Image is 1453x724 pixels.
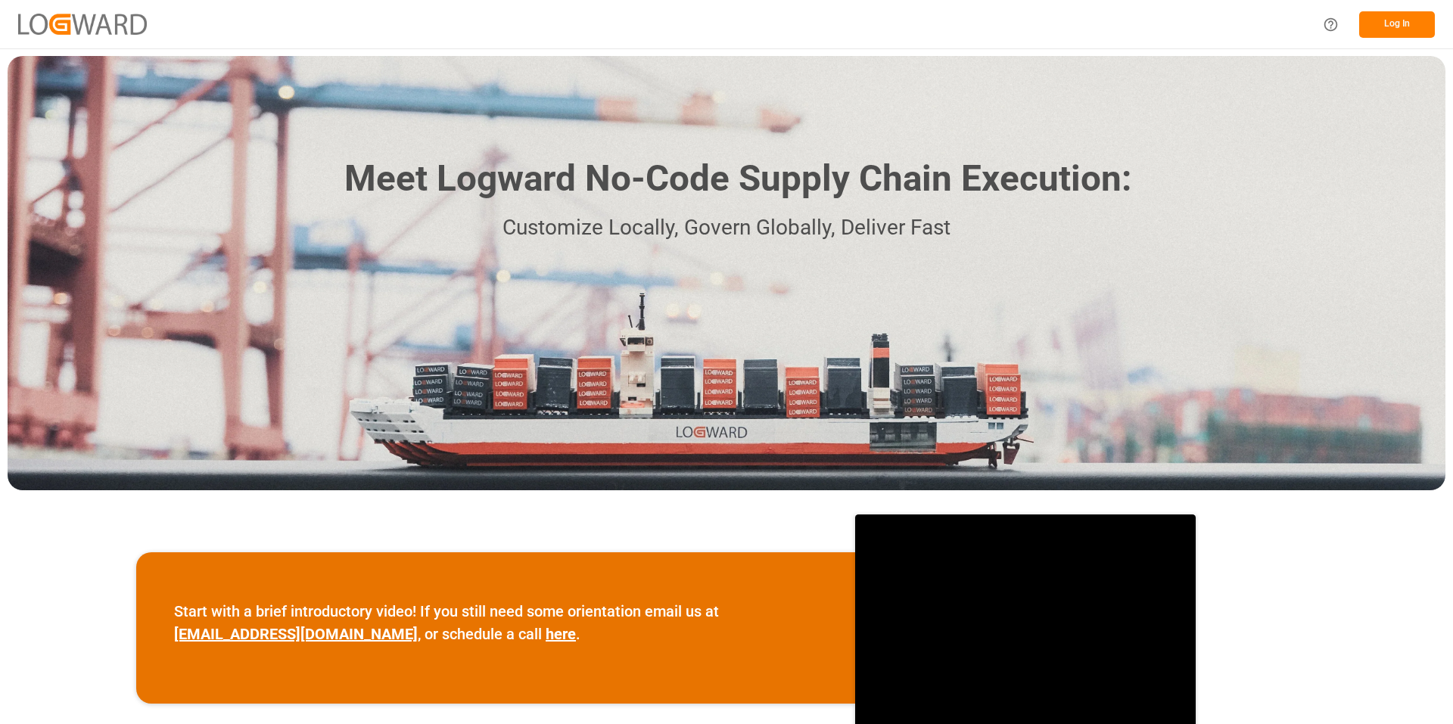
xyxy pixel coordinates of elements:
[1314,8,1348,42] button: Help Center
[1359,11,1435,38] button: Log In
[344,152,1131,206] h1: Meet Logward No-Code Supply Chain Execution:
[18,14,147,34] img: Logward_new_orange.png
[546,625,576,643] a: here
[322,211,1131,245] p: Customize Locally, Govern Globally, Deliver Fast
[174,625,418,643] a: [EMAIL_ADDRESS][DOMAIN_NAME]
[174,600,817,645] p: Start with a brief introductory video! If you still need some orientation email us at , or schedu...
